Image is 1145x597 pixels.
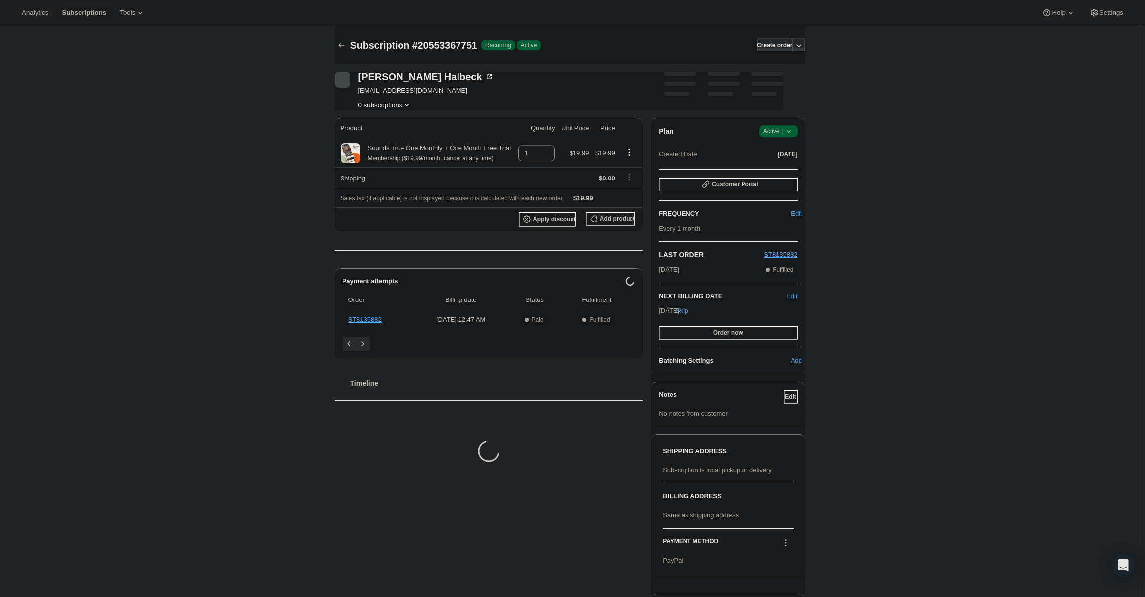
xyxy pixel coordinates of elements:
[713,329,743,337] span: Order now
[358,72,494,82] div: [PERSON_NAME] Halbeck
[782,127,783,135] span: |
[358,86,494,96] span: [EMAIL_ADDRESS][DOMAIN_NAME]
[790,353,803,369] button: Add
[778,150,798,158] span: [DATE]
[558,118,592,139] th: Unit Price
[1052,9,1065,17] span: Help
[659,307,683,314] span: [DATE] ·
[1111,553,1135,577] div: Open Intercom Messenger
[659,410,728,417] span: No notes from customer
[659,149,697,159] span: Created Date
[659,250,764,260] h2: LAST ORDER
[663,557,683,564] span: PayPal
[521,41,537,49] span: Active
[341,195,564,202] span: Sales tax (if applicable) is not displayed because it is calculated with each new order.
[621,172,637,182] button: Shipping actions
[757,41,792,49] span: Create order
[784,390,798,404] button: Edit
[663,511,739,519] span: Same as shipping address
[511,295,559,305] span: Status
[343,337,635,351] nav: Pagination
[335,167,515,189] th: Shipping
[763,126,794,136] span: Active
[1084,6,1129,20] button: Settings
[778,147,798,161] button: [DATE]
[358,100,412,110] button: Product actions
[589,316,610,324] span: Fulfilled
[532,316,544,324] span: Paid
[62,9,106,17] span: Subscriptions
[791,356,802,366] span: Add
[485,41,511,49] span: Recurring
[595,149,615,157] span: $19.99
[114,6,151,20] button: Tools
[335,118,515,139] th: Product
[663,491,793,501] h3: BILLING ADDRESS
[764,250,797,260] button: ST8135882
[56,6,112,20] button: Subscriptions
[675,303,689,319] button: Skip
[659,225,700,232] span: Every 1 month
[663,466,773,474] span: Subscription is local pickup or delivery.
[16,6,54,20] button: Analytics
[659,126,674,136] h2: Plan
[570,149,589,157] span: $19.99
[659,390,783,404] h3: Notes
[676,306,688,316] span: Skip
[417,295,505,305] span: Billing date
[335,72,350,88] span: Patricia Halbeck
[791,209,801,219] span: Edit
[1036,6,1081,20] button: Help
[659,209,795,219] h2: FREQUENCY
[786,291,797,301] button: Edit
[417,315,505,325] span: [DATE] · 12:47 AM
[586,212,635,226] button: Add product
[368,155,494,162] small: Membership ($19.99/month. cancel at any time)
[22,9,48,17] span: Analytics
[659,291,786,301] h2: NEXT BILLING DATE
[663,537,718,551] h3: PAYMENT METHOD
[764,251,797,258] a: ST8135882
[659,265,679,275] span: [DATE]
[659,356,795,366] h6: Batching Settings
[533,215,576,223] span: Apply discount
[659,326,797,340] button: Order now
[350,378,643,388] h2: Timeline
[348,316,382,323] a: ST8135882
[343,276,626,286] h2: Payment attempts
[360,143,511,163] div: Sounds True One Monthly + One Month Free Trial
[785,393,796,401] span: Edit
[1099,9,1123,17] span: Settings
[773,266,793,274] span: Fulfilled
[790,206,803,222] button: Edit
[565,295,629,305] span: Fulfillment
[599,175,615,182] span: $0.00
[343,289,414,311] th: Order
[659,178,797,191] button: Customer Portal
[350,40,477,51] span: Subscription #20553367751
[757,38,792,52] button: Create order
[335,38,348,52] button: Subscriptions
[120,9,135,17] span: Tools
[515,118,558,139] th: Quantity
[341,143,360,163] img: product img
[519,212,576,227] button: Apply discount
[712,180,758,188] span: Customer Portal
[621,147,637,158] button: Product actions
[592,118,618,139] th: Price
[663,446,793,456] h3: SHIPPING ADDRESS
[573,194,593,202] span: $19.99
[600,215,635,223] span: Add product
